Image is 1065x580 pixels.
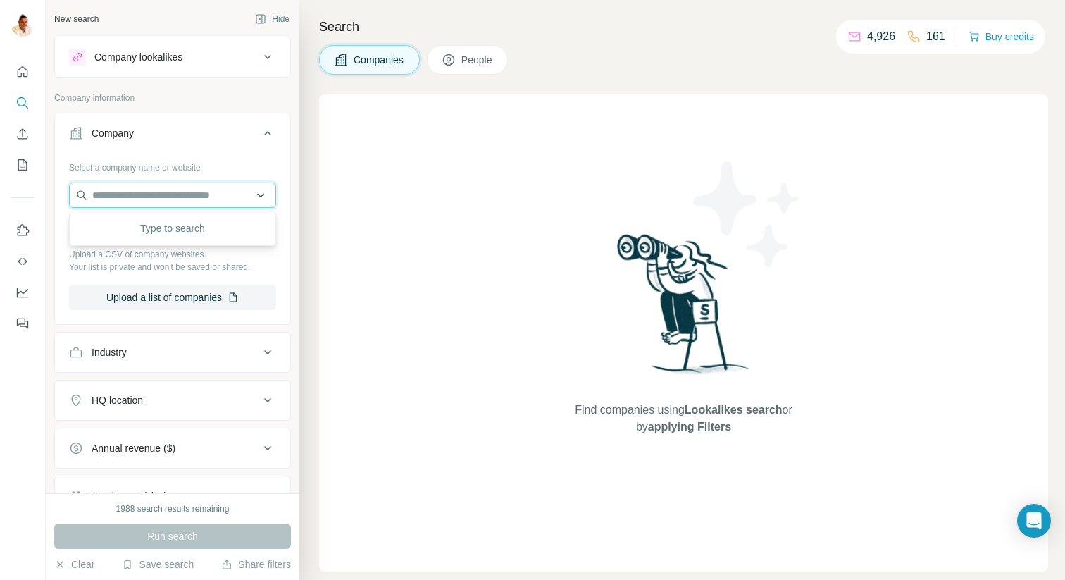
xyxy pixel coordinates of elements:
button: Company lookalikes [55,40,290,74]
button: Share filters [221,557,291,572]
p: 4,926 [867,28,895,45]
div: Open Intercom Messenger [1017,504,1051,538]
button: Quick start [11,59,34,85]
p: Company information [54,92,291,104]
div: HQ location [92,393,143,407]
span: People [461,53,494,67]
div: Company lookalikes [94,50,182,64]
div: Company [92,126,134,140]
span: applying Filters [648,421,731,433]
button: Use Surfe on LinkedIn [11,218,34,243]
button: Enrich CSV [11,121,34,147]
button: Employees (size) [55,479,290,513]
button: Clear [54,557,94,572]
button: Save search [122,557,194,572]
h4: Search [319,17,1048,37]
button: Industry [55,335,290,369]
button: Dashboard [11,280,34,305]
p: Upload a CSV of company websites. [69,248,276,261]
div: Employees (size) [92,489,167,503]
button: HQ location [55,383,290,417]
span: Find companies using or by [571,402,796,436]
img: Avatar [11,14,34,37]
span: Lookalikes search [685,404,783,416]
div: 1988 search results remaining [116,502,230,515]
button: Buy credits [969,27,1034,47]
div: Annual revenue ($) [92,441,175,455]
button: Feedback [11,311,34,336]
button: Use Surfe API [11,249,34,274]
div: Industry [92,345,127,359]
button: Company [55,116,290,156]
span: Companies [354,53,405,67]
div: New search [54,13,99,25]
button: Upload a list of companies [69,285,276,310]
button: Search [11,90,34,116]
button: Hide [245,8,299,30]
div: Type to search [73,214,273,242]
button: My lists [11,152,34,178]
p: 161 [926,28,945,45]
img: Surfe Illustration - Woman searching with binoculars [611,230,757,388]
button: Annual revenue ($) [55,431,290,465]
div: Select a company name or website [69,156,276,174]
p: Your list is private and won't be saved or shared. [69,261,276,273]
img: Surfe Illustration - Stars [684,151,811,278]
